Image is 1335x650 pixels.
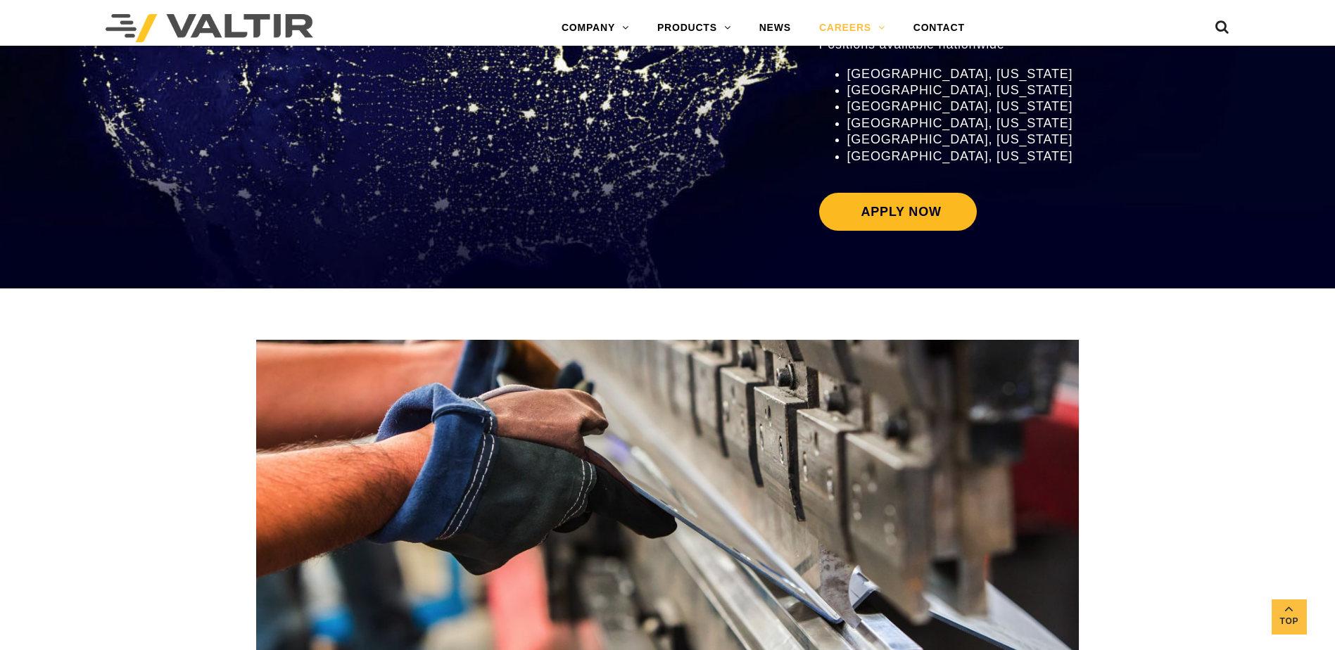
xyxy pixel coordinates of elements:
[847,132,1073,146] span: [GEOGRAPHIC_DATA], [US_STATE]
[847,83,1073,97] span: [GEOGRAPHIC_DATA], [US_STATE]
[1272,613,1307,630] span: Top
[847,149,1073,163] span: [GEOGRAPHIC_DATA], [US_STATE]
[819,193,977,231] a: Apply Now
[548,14,643,42] a: COMPANY
[847,99,1073,113] span: [GEOGRAPHIC_DATA], [US_STATE]
[1272,599,1307,635] a: Top
[899,14,979,42] a: CONTACT
[805,14,899,42] a: CAREERS
[106,14,313,42] img: Valtir
[847,67,1073,81] span: [GEOGRAPHIC_DATA], [US_STATE]
[745,14,805,42] a: NEWS
[847,116,1073,130] span: [GEOGRAPHIC_DATA], [US_STATE]
[643,14,745,42] a: PRODUCTS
